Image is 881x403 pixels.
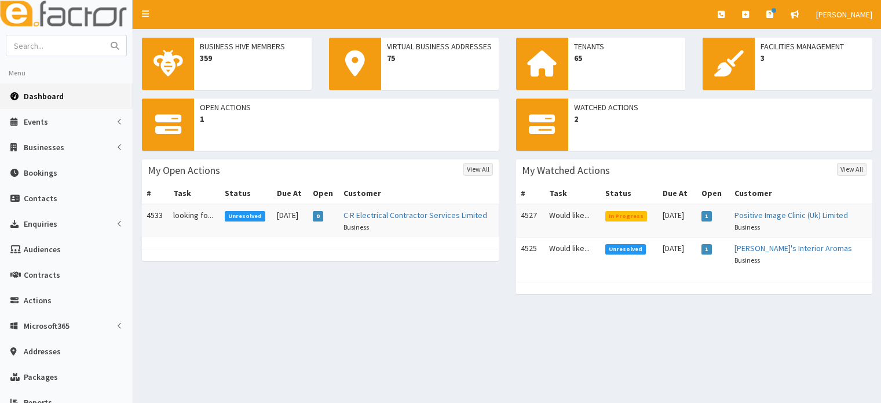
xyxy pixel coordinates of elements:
[516,238,544,271] td: 4525
[522,165,610,176] h3: My Watched Actions
[601,183,659,204] th: Status
[734,223,760,231] small: Business
[658,204,696,238] td: [DATE]
[574,101,867,113] span: Watched Actions
[701,211,712,222] span: 1
[142,204,169,237] td: 4533
[220,183,272,204] th: Status
[200,113,493,125] span: 1
[837,163,867,176] a: View All
[142,183,169,204] th: #
[574,113,867,125] span: 2
[605,211,648,222] span: In Progress
[6,35,104,56] input: Search...
[169,204,220,237] td: looking fo...
[544,204,601,238] td: Would like...
[463,163,493,176] a: View All
[658,183,696,204] th: Due At
[574,41,680,52] span: Tenants
[574,52,680,64] span: 65
[272,183,308,204] th: Due At
[148,165,220,176] h3: My Open Actions
[24,244,61,255] span: Audiences
[24,219,57,229] span: Enquiries
[308,183,339,204] th: Open
[24,193,57,204] span: Contacts
[761,52,867,64] span: 3
[730,183,872,204] th: Customer
[658,238,696,271] td: [DATE]
[24,142,64,153] span: Businesses
[225,211,266,222] span: Unresolved
[24,346,61,357] span: Addresses
[605,244,646,255] span: Unresolved
[24,91,64,101] span: Dashboard
[734,243,852,253] a: [PERSON_NAME]'s Interior Aromas
[313,211,324,222] span: 0
[339,183,499,204] th: Customer
[387,52,493,64] span: 75
[544,238,601,271] td: Would like...
[272,204,308,237] td: [DATE]
[544,183,601,204] th: Task
[761,41,867,52] span: Facilities Management
[343,223,369,231] small: Business
[387,41,493,52] span: Virtual Business Addresses
[734,210,848,220] a: Positive Image Clinic (Uk) Limited
[200,52,306,64] span: 359
[516,183,544,204] th: #
[169,183,220,204] th: Task
[24,168,57,178] span: Bookings
[697,183,730,204] th: Open
[24,372,58,382] span: Packages
[200,41,306,52] span: Business Hive Members
[24,321,70,331] span: Microsoft365
[200,101,493,113] span: Open Actions
[24,117,48,127] span: Events
[701,244,712,255] span: 1
[24,295,52,306] span: Actions
[516,204,544,238] td: 4527
[343,210,487,220] a: C R Electrical Contractor Services Limited
[734,256,760,264] small: Business
[816,9,872,20] span: [PERSON_NAME]
[24,270,60,280] span: Contracts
